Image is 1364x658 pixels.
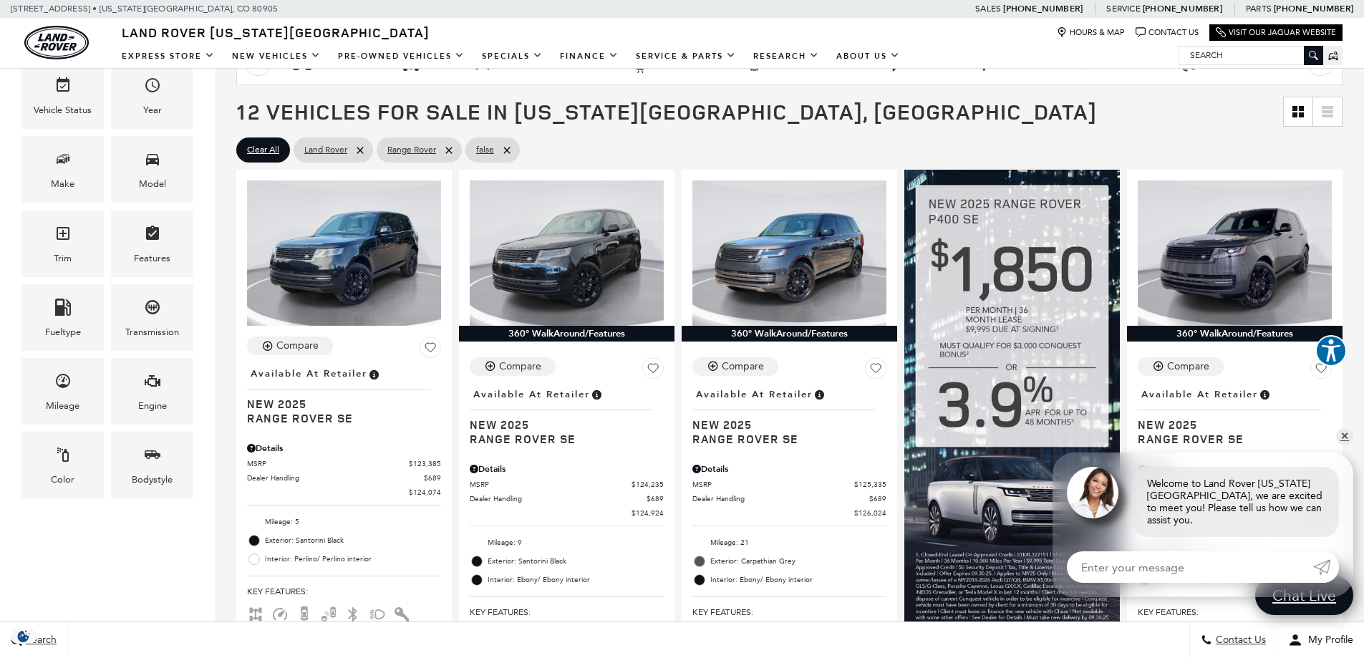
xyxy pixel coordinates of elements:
[139,176,166,192] div: Model
[470,432,653,446] span: Range Rover SE
[470,384,664,446] a: Available at RetailerNew 2025Range Rover SE
[1310,357,1332,384] button: Save Vehicle
[247,473,424,483] span: Dealer Handling
[329,44,473,69] a: Pre-Owned Vehicles
[470,417,653,432] span: New 2025
[1127,326,1343,342] div: 360° WalkAround/Features
[247,487,441,498] a: $124,074
[247,180,441,326] img: 2025 LAND ROVER Range Rover SE
[369,608,386,618] span: Fog Lights
[1106,4,1140,14] span: Service
[247,364,441,425] a: Available at RetailerNew 2025Range Rover SE
[1179,47,1322,64] input: Search
[692,463,886,475] div: Pricing Details - Range Rover SE
[144,442,161,472] span: Bodystyle
[122,24,430,41] span: Land Rover [US_STATE][GEOGRAPHIC_DATA]
[1246,4,1272,14] span: Parts
[632,479,664,490] span: $124,235
[265,533,441,548] span: Exterior: Santorini Black
[111,358,193,425] div: EngineEngine
[551,44,627,69] a: Finance
[473,387,590,402] span: Available at Retailer
[692,493,869,504] span: Dealer Handling
[692,180,886,326] img: 2025 LAND ROVER Range Rover SE
[247,458,409,469] span: MSRP
[247,141,279,159] span: Clear All
[54,251,72,266] div: Trim
[21,432,104,498] div: ColorColor
[113,24,438,41] a: Land Rover [US_STATE][GEOGRAPHIC_DATA]
[24,26,89,59] img: Land Rover
[21,62,104,129] div: VehicleVehicle Status
[722,360,764,373] div: Compare
[692,432,876,446] span: Range Rover SE
[1138,432,1321,446] span: Range Rover SE
[111,432,193,498] div: BodystyleBodystyle
[470,533,664,552] li: Mileage: 9
[692,479,854,490] span: MSRP
[45,324,81,340] div: Fueltype
[682,326,897,342] div: 360° WalkAround/Features
[1141,387,1258,402] span: Available at Retailer
[54,369,72,398] span: Mileage
[1138,384,1332,446] a: Available at RetailerNew 2025Range Rover SE
[813,387,826,402] span: Vehicle is in stock and ready for immediate delivery. Due to demand, availability is subject to c...
[144,147,161,176] span: Model
[499,360,541,373] div: Compare
[1057,27,1125,38] a: Hours & Map
[1258,387,1271,402] span: Vehicle is in stock and ready for immediate delivery. Due to demand, availability is subject to c...
[111,211,193,277] div: FeaturesFeatures
[692,493,886,504] a: Dealer Handling $689
[1274,3,1353,14] a: [PHONE_NUMBER]
[488,573,664,587] span: Interior: Ebony/ Ebony interior
[7,629,40,644] img: Opt-Out Icon
[424,473,441,483] span: $689
[642,357,664,384] button: Save Vehicle
[1133,467,1339,537] div: Welcome to Land Rover [US_STATE][GEOGRAPHIC_DATA], we are excited to meet you! Please tell us how...
[470,463,664,475] div: Pricing Details - Range Rover SE
[54,295,72,324] span: Fueltype
[1138,417,1321,432] span: New 2025
[11,4,278,14] a: [STREET_ADDRESS] • [US_STATE][GEOGRAPHIC_DATA], CO 80905
[144,73,161,102] span: Year
[632,508,664,518] span: $124,924
[21,358,104,425] div: MileageMileage
[692,417,876,432] span: New 2025
[692,604,886,620] span: Key Features :
[247,513,441,531] li: Mileage: 5
[247,442,441,455] div: Pricing Details - Range Rover SE
[420,337,441,364] button: Save Vehicle
[1216,27,1336,38] a: Visit Our Jaguar Website
[138,398,167,414] div: Engine
[21,211,104,277] div: TrimTrim
[251,366,367,382] span: Available at Retailer
[1067,467,1118,518] img: Agent profile photo
[1138,604,1332,620] span: Key Features :
[1313,551,1339,583] a: Submit
[54,147,72,176] span: Make
[144,295,161,324] span: Transmission
[125,324,179,340] div: Transmission
[1136,27,1199,38] a: Contact Us
[590,387,603,402] span: Vehicle is in stock and ready for immediate delivery. Due to demand, availability is subject to c...
[1315,335,1347,367] button: Explore your accessibility options
[627,44,745,69] a: Service & Parts
[692,479,886,490] a: MSRP $125,335
[21,284,104,351] div: FueltypeFueltype
[470,479,632,490] span: MSRP
[247,397,430,411] span: New 2025
[473,44,551,69] a: Specials
[247,608,264,618] span: AWD
[144,369,161,398] span: Engine
[488,554,664,569] span: Exterior: Santorini Black
[265,552,441,566] span: Interior: Perlino/ Perlino interior
[7,629,40,644] section: Click to Open Cookie Consent Modal
[1277,622,1364,658] button: Open user profile menu
[344,608,362,618] span: Bluetooth
[236,97,1097,126] span: 12 Vehicles for Sale in [US_STATE][GEOGRAPHIC_DATA], [GEOGRAPHIC_DATA]
[247,337,333,355] button: Compare Vehicle
[409,458,441,469] span: $123,385
[247,411,430,425] span: Range Rover SE
[647,493,664,504] span: $689
[51,176,74,192] div: Make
